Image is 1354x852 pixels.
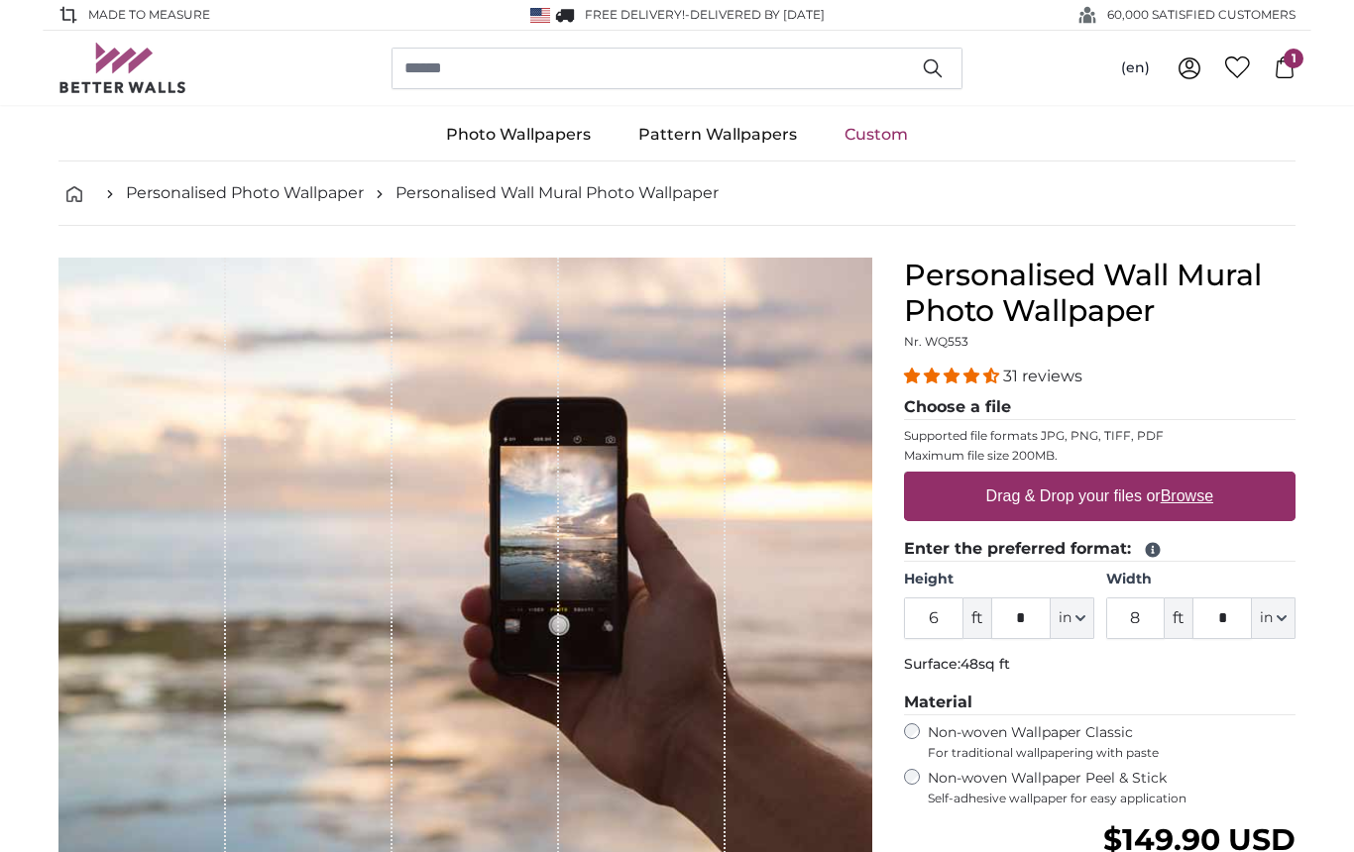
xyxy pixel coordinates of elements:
[1165,597,1192,639] span: ft
[1252,597,1296,639] button: in
[928,791,1296,806] span: Self-adhesive wallpaper for easy application
[58,43,187,93] img: Betterwalls
[960,655,1010,673] span: 48sq ft
[126,181,364,205] a: Personalised Photo Wallpaper
[690,7,825,22] span: Delivered by [DATE]
[904,258,1296,329] h1: Personalised Wall Mural Photo Wallpaper
[58,161,1296,226] nav: breadcrumbs
[1059,608,1072,628] span: in
[904,448,1296,464] p: Maximum file size 200MB.
[904,537,1296,562] legend: Enter the preferred format:
[904,395,1296,420] legend: Choose a file
[1260,608,1273,628] span: in
[821,109,932,160] a: Custom
[963,597,991,639] span: ft
[685,7,825,22] span: -
[1161,487,1213,504] u: Browse
[928,723,1296,761] label: Non-woven Wallpaper Classic
[422,109,615,160] a: Photo Wallpapers
[928,745,1296,761] span: For traditional wallpapering with paste
[1003,367,1082,385] span: 31 reviews
[1105,51,1166,86] button: (en)
[615,109,821,160] a: Pattern Wallpapers
[1107,6,1296,24] span: 60,000 SATISFIED CUSTOMERS
[904,655,1296,675] p: Surface:
[904,428,1296,444] p: Supported file formats JPG, PNG, TIFF, PDF
[88,6,210,24] span: Made to Measure
[978,477,1221,516] label: Drag & Drop your files or
[1051,597,1094,639] button: in
[585,7,685,22] span: FREE delivery!
[1284,49,1303,68] span: 1
[530,8,550,23] img: United States
[904,367,1003,385] span: 4.32 stars
[904,570,1093,589] label: Height
[395,181,719,205] a: Personalised Wall Mural Photo Wallpaper
[904,691,1296,715] legend: Material
[928,769,1296,806] label: Non-woven Wallpaper Peel & Stick
[1106,570,1296,589] label: Width
[904,334,968,349] span: Nr. WQ553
